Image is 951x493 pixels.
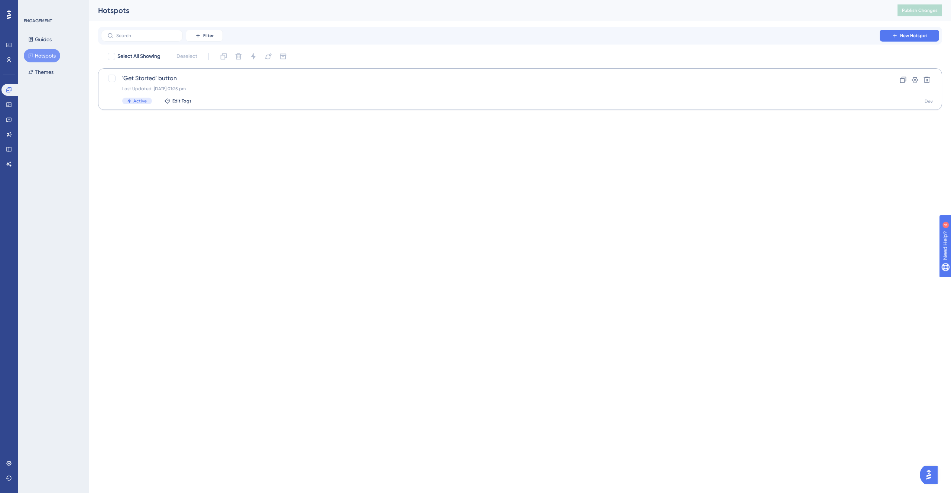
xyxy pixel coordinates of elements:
span: Edit Tags [172,98,192,104]
span: Need Help? [17,2,46,11]
div: Hotspots [98,5,879,16]
iframe: UserGuiding AI Assistant Launcher [920,464,942,486]
span: Select All Showing [117,52,160,61]
button: Hotspots [24,49,60,62]
span: Filter [203,33,214,39]
div: ENGAGEMENT [24,18,52,24]
button: Themes [24,65,58,79]
span: Publish Changes [902,7,938,13]
div: 4 [52,4,54,10]
div: Dev [925,98,933,104]
button: Guides [24,33,56,46]
span: New Hotspot [900,33,927,39]
span: Deselect [176,52,197,61]
button: Deselect [170,50,204,63]
span: 'Get Started' button [122,74,859,83]
input: Search [116,33,176,38]
span: Active [133,98,147,104]
button: New Hotspot [880,30,939,42]
button: Edit Tags [164,98,192,104]
div: Last Updated: [DATE] 01:25 pm [122,86,859,92]
button: Filter [186,30,223,42]
button: Publish Changes [898,4,942,16]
